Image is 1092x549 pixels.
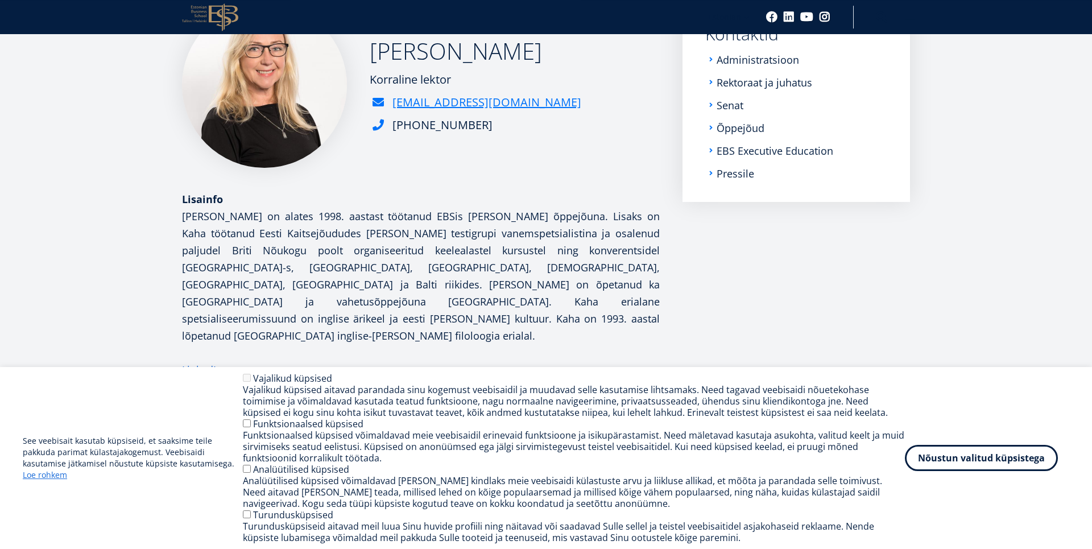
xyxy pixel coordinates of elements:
[705,26,887,43] a: Kontaktid
[717,100,743,111] a: Senat
[253,509,333,521] label: Turundusküpsised
[717,122,764,134] a: Õppejõud
[819,11,830,23] a: Instagram
[182,361,222,378] a: LinkedIn
[243,384,905,418] div: Vajalikud küpsised aitavad parandada sinu kogemust veebisaidil ja muudavad selle kasutamise lihts...
[243,475,905,509] div: Analüütilised küpsised võimaldavad [PERSON_NAME] kindlaks meie veebisaidi külastuste arvu ja liik...
[905,445,1058,471] button: Nõustun valitud küpsistega
[23,435,243,481] p: See veebisait kasutab küpsiseid, et saaksime teile pakkuda parimat külastajakogemust. Veebisaidi ...
[717,77,812,88] a: Rektoraat ja juhatus
[253,372,332,385] label: Vajalikud küpsised
[182,191,660,208] div: Lisainfo
[766,11,777,23] a: Facebook
[182,3,347,168] img: Inga Kaha
[717,145,833,156] a: EBS Executive Education
[253,463,349,476] label: Analüütilised küpsised
[392,117,493,134] div: [PHONE_NUMBER]
[253,418,363,430] label: Funktsionaalsed küpsised
[243,430,905,464] div: Funktsionaalsed küpsised võimaldavad meie veebisaidil erinevaid funktsioone ja isikupärastamist. ...
[392,94,581,111] a: [EMAIL_ADDRESS][DOMAIN_NAME]
[800,11,813,23] a: Youtube
[370,37,581,65] h2: [PERSON_NAME]
[243,521,905,543] div: Turundusküpsiseid aitavad meil luua Sinu huvide profiili ning näitavad või saadavad Sulle sellel ...
[783,11,795,23] a: Linkedin
[23,469,67,481] a: Loe rohkem
[182,208,660,344] p: [PERSON_NAME] on alates 1998. aastast töötanud EBSis [PERSON_NAME] õppejõuna. Lisaks on Kaha tööt...
[717,168,754,179] a: Pressile
[717,54,799,65] a: Administratsioon
[370,71,581,88] div: Korraline lektor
